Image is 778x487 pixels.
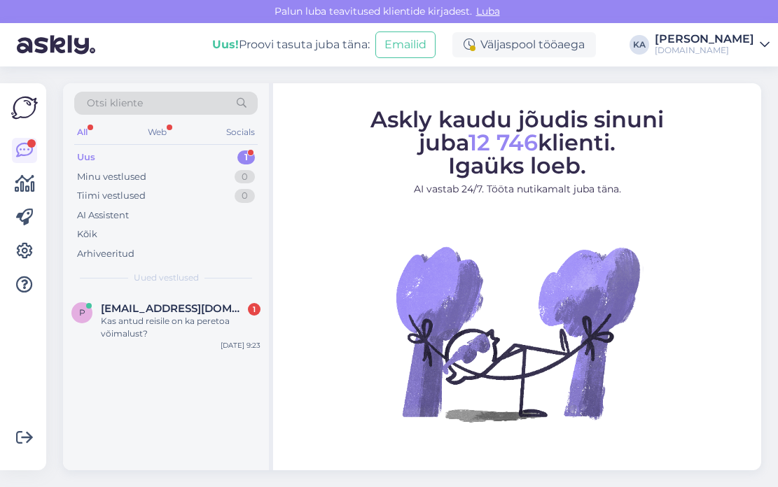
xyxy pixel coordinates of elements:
button: Emailid [375,31,436,58]
span: Otsi kliente [87,96,143,111]
span: 12 746 [468,128,538,155]
div: Socials [223,123,258,141]
div: All [74,123,90,141]
span: Piku@mail.com [101,302,246,315]
div: [DATE] 9:23 [221,340,261,351]
div: Proovi tasuta juba täna: [212,36,370,53]
div: AI Assistent [77,209,129,223]
div: 1 [237,150,255,164]
img: Askly Logo [11,94,38,121]
div: Web [145,123,169,141]
img: No Chat active [391,207,644,459]
span: Askly kaudu jõudis sinuni juba klienti. Igaüks loeb. [370,105,664,178]
div: 0 [235,189,255,203]
div: Uus [77,150,95,164]
b: Uus! [212,38,239,51]
span: P [79,307,85,318]
div: Tiimi vestlused [77,189,146,203]
div: Väljaspool tööaega [452,32,596,57]
div: [PERSON_NAME] [655,34,754,45]
span: Luba [472,5,504,17]
div: 0 [235,170,255,184]
div: [DOMAIN_NAME] [655,45,754,56]
div: KA [630,35,649,55]
a: [PERSON_NAME][DOMAIN_NAME] [655,34,770,56]
span: Uued vestlused [134,271,199,284]
div: Kas antud reisile on ka peretoa võimalust? [101,315,261,340]
div: Minu vestlused [77,170,146,184]
div: Arhiveeritud [77,247,134,261]
div: Kõik [77,227,97,241]
p: AI vastab 24/7. Tööta nutikamalt juba täna. [286,181,749,196]
div: 1 [248,303,261,316]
